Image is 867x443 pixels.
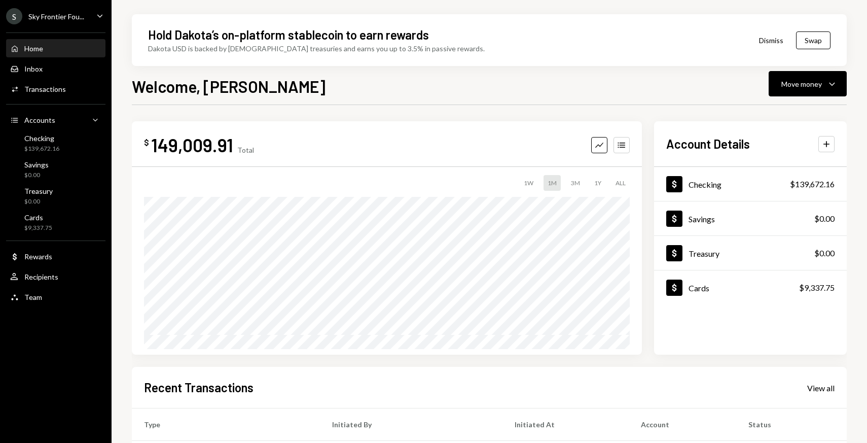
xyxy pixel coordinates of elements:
th: Status [736,408,847,441]
a: Inbox [6,59,105,78]
h2: Recent Transactions [144,379,254,396]
div: $9,337.75 [24,224,52,232]
th: Initiated By [320,408,502,441]
a: Checking$139,672.16 [6,131,105,155]
div: $0.00 [24,197,53,206]
div: 1W [520,175,537,191]
div: Cards [689,283,709,293]
div: Treasury [689,249,719,258]
a: Treasury$0.00 [654,236,847,270]
div: $0.00 [24,171,49,180]
a: Savings$0.00 [654,201,847,235]
div: Team [24,293,42,301]
h1: Welcome, [PERSON_NAME] [132,76,326,96]
div: Savings [24,160,49,169]
a: Cards$9,337.75 [654,270,847,304]
div: 1M [544,175,561,191]
div: $0.00 [814,247,835,259]
div: $139,672.16 [24,145,59,153]
th: Initiated At [502,408,629,441]
a: Checking$139,672.16 [654,167,847,201]
th: Account [629,408,736,441]
button: Swap [796,31,830,49]
div: Savings [689,214,715,224]
a: Savings$0.00 [6,157,105,182]
div: Accounts [24,116,55,124]
a: Treasury$0.00 [6,184,105,208]
a: Accounts [6,111,105,129]
div: Inbox [24,64,43,73]
div: $9,337.75 [799,282,835,294]
div: Transactions [24,85,66,93]
div: 1Y [590,175,605,191]
div: Checking [24,134,59,143]
div: Total [237,146,254,154]
div: ALL [611,175,630,191]
div: Sky Frontier Fou... [28,12,84,21]
div: $139,672.16 [790,178,835,190]
div: Move money [781,79,822,89]
h2: Account Details [666,135,750,152]
div: Rewards [24,252,52,261]
div: 3M [567,175,584,191]
div: Cards [24,213,52,222]
div: Recipients [24,272,58,281]
div: $0.00 [814,213,835,225]
div: Checking [689,180,721,189]
div: $ [144,138,149,148]
a: Home [6,39,105,57]
a: Team [6,288,105,306]
div: Dakota USD is backed by [DEMOGRAPHIC_DATA] treasuries and earns you up to 3.5% in passive rewards. [148,43,485,54]
a: Transactions [6,80,105,98]
div: Hold Dakota’s on-platform stablecoin to earn rewards [148,26,429,43]
div: View all [807,383,835,393]
button: Move money [769,71,847,96]
button: Dismiss [746,28,796,52]
th: Type [132,408,320,441]
a: Cards$9,337.75 [6,210,105,234]
a: Rewards [6,247,105,265]
div: 149,009.91 [151,133,233,156]
div: Treasury [24,187,53,195]
div: S [6,8,22,24]
div: Home [24,44,43,53]
a: View all [807,382,835,393]
a: Recipients [6,267,105,286]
